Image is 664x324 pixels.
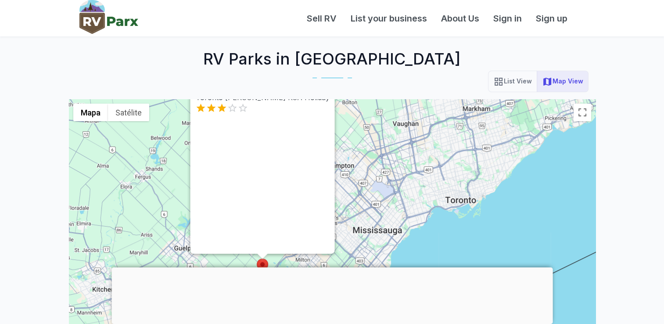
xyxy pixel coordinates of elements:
[69,36,596,71] h2: RV Parks in [GEOGRAPHIC_DATA]
[486,12,529,25] a: Sign in
[195,115,329,248] img: c305909e-a8c8-4ab0-b717-88ba9c8f8a81photodc1cdfbf-5685-49ab-9afa-013c4debde37.png
[300,12,344,25] a: Sell RV
[434,12,486,25] a: About Us
[574,104,591,121] button: Cambiar a la vista en pantalla completa
[529,12,574,25] a: Sign up
[108,104,149,121] button: Muestra las imágenes de satélite
[195,92,329,248] a: Toronto [PERSON_NAME] KOA Holiday3 Stars
[488,71,589,92] div: List/Map View Toggle
[537,71,589,92] button: map
[344,12,434,25] a: List your business
[488,71,537,92] button: list
[73,104,108,121] button: Muestra el callejero
[111,267,553,322] iframe: Advertisement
